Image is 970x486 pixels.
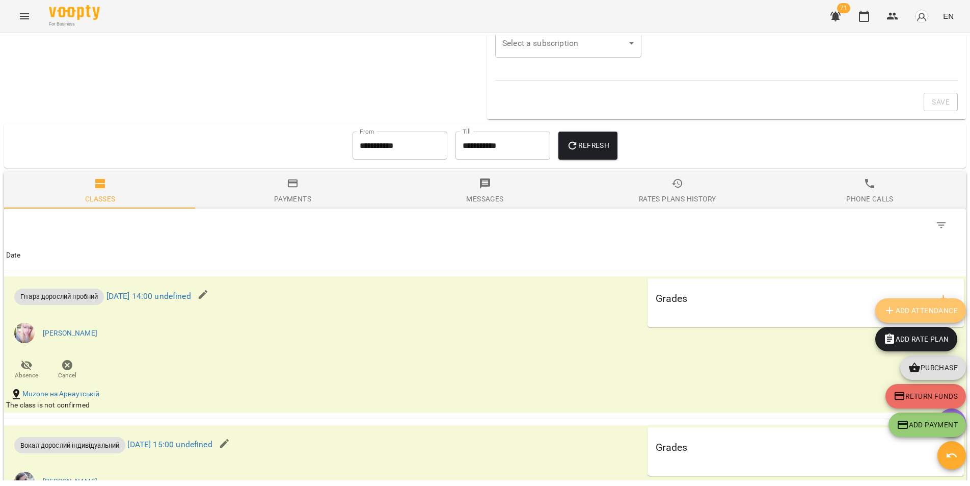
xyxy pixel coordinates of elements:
span: Cancel [58,371,76,380]
a: [PERSON_NAME] [43,328,97,339]
button: Cancel [47,355,88,384]
div: Messages [466,193,503,205]
button: Purchase [900,355,966,380]
button: Filter [929,213,954,238]
span: Date [6,249,964,262]
button: Menu [12,4,37,29]
div: ​ [495,29,641,58]
button: Add Attendance [875,298,966,323]
div: Payments [274,193,311,205]
img: avatar_s.png [914,9,929,23]
a: Muzone на Арнаутській [22,389,99,399]
img: 29d64750002ea3bcf2367a80e7f45cad.jpg [14,323,35,343]
div: Classes [85,193,116,205]
a: [DATE] 14:00 undefined [106,291,191,301]
div: Date [6,249,21,262]
button: Refresh [558,132,617,160]
img: Voopty Logo [49,5,100,20]
button: Return funds [885,384,966,408]
a: [DATE] 15:00 undefined [127,440,212,450]
span: 71 [837,3,850,13]
h6: Grades [656,440,688,455]
div: Table Toolbar [4,209,966,241]
h6: Grades [656,291,688,306]
button: add evaluations [931,436,956,460]
button: Add Rate plan [875,327,957,351]
span: For Business [49,21,100,28]
span: Return funds [894,390,958,402]
span: Вокал дорослий індивідуальний [14,441,125,450]
span: EN [943,11,954,21]
div: The class is not confirmed [6,400,643,411]
span: Add Attendance [883,304,958,317]
span: Absence [15,371,38,380]
button: EN [939,7,958,25]
div: Rates Plans History [639,193,716,205]
div: Phone Calls [846,193,894,205]
span: Add Payment [897,419,958,431]
button: add evaluations [931,287,956,311]
span: Purchase [908,362,958,374]
button: Absence [6,355,47,384]
span: Refresh [567,139,609,151]
button: Add Payment [888,413,966,437]
div: Sort [6,249,21,262]
span: Гітара дорослий пробний [14,292,104,301]
span: Add Rate plan [883,333,949,345]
